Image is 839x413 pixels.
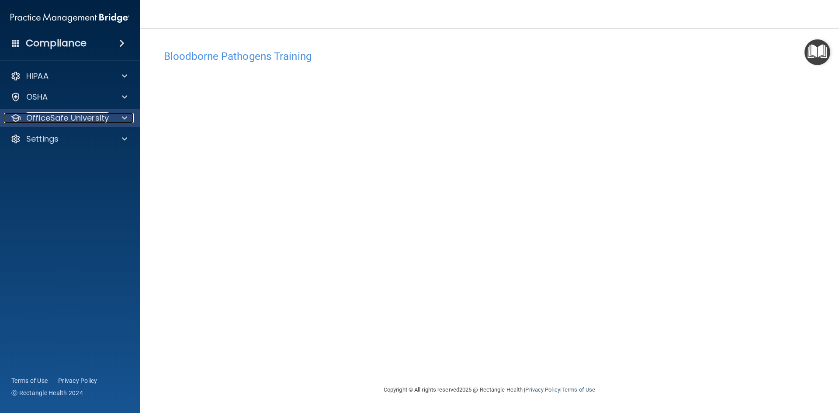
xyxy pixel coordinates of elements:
h4: Bloodborne Pathogens Training [164,51,815,62]
h4: Compliance [26,37,87,49]
a: HIPAA [10,71,127,81]
a: Privacy Policy [58,376,97,385]
p: HIPAA [26,71,49,81]
a: OfficeSafe University [10,113,127,123]
p: OfficeSafe University [26,113,109,123]
img: PMB logo [10,9,129,27]
a: OSHA [10,92,127,102]
span: Ⓒ Rectangle Health 2024 [11,389,83,397]
a: Settings [10,134,127,144]
a: Privacy Policy [525,386,560,393]
button: Open Resource Center [804,39,830,65]
p: Settings [26,134,59,144]
iframe: bbp [164,67,815,336]
p: OSHA [26,92,48,102]
div: Copyright © All rights reserved 2025 @ Rectangle Health | | [330,376,649,404]
iframe: Drift Widget Chat Controller [795,353,829,386]
a: Terms of Use [11,376,48,385]
a: Terms of Use [562,386,595,393]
